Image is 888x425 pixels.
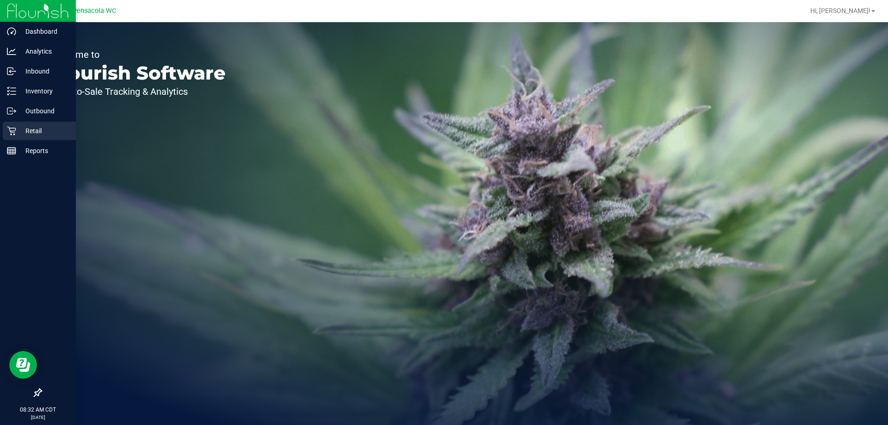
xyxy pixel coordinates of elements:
[16,125,72,136] p: Retail
[73,7,116,15] span: Pensacola WC
[4,406,72,414] p: 08:32 AM CDT
[50,50,226,59] p: Welcome to
[16,46,72,57] p: Analytics
[7,27,16,36] inline-svg: Dashboard
[7,146,16,155] inline-svg: Reports
[7,86,16,96] inline-svg: Inventory
[16,145,72,156] p: Reports
[4,414,72,421] p: [DATE]
[50,64,226,82] p: Flourish Software
[810,7,870,14] span: Hi, [PERSON_NAME]!
[16,66,72,77] p: Inbound
[7,126,16,136] inline-svg: Retail
[50,87,226,96] p: Seed-to-Sale Tracking & Analytics
[7,106,16,116] inline-svg: Outbound
[9,351,37,379] iframe: Resource center
[16,86,72,97] p: Inventory
[16,105,72,117] p: Outbound
[7,47,16,56] inline-svg: Analytics
[16,26,72,37] p: Dashboard
[7,67,16,76] inline-svg: Inbound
